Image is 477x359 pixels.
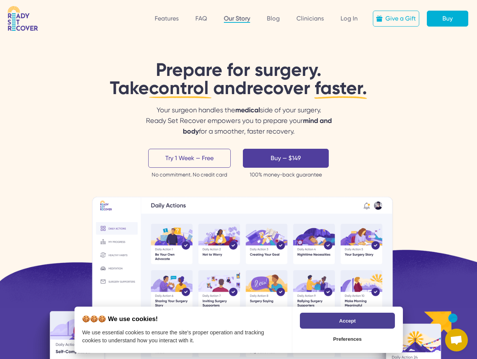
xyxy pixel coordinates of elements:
[341,15,358,22] a: Log In
[149,96,213,99] img: Line1
[136,105,341,137] div: Your surgeon handles the side of your surgery.
[373,11,419,27] a: Give a Gift
[74,315,292,323] h2: 🍪🍪🍪 We use cookies!
[8,6,38,31] img: RSR
[300,331,395,347] button: Preferences
[442,14,453,23] div: Buy
[149,77,213,99] span: control
[445,329,468,351] a: Open chat
[314,93,369,102] img: Line2
[82,329,264,344] div: We use essential cookies to ensure the site's proper operation and tracking cookies to understand...
[148,149,231,168] a: Try 1 Week — Free
[136,115,341,137] div: Ready Set Recover empowers you to prepare your for a smoother, faster recovery.
[74,307,403,353] div: CookieChimp
[235,106,260,114] span: medical
[155,15,179,22] a: Features
[427,11,468,27] a: Buy
[195,15,207,22] a: FAQ
[267,15,280,22] a: Blog
[250,171,322,178] div: 100% money-back guarantee
[110,79,367,97] div: Take and
[300,313,395,329] button: Accept
[296,15,324,22] a: Clinicians
[152,171,227,178] div: No commitment. No credit card
[183,117,332,135] span: mind and body
[385,14,416,23] div: Give a Gift
[110,61,367,97] h1: Prepare for surgery.
[224,15,250,23] a: Our Story
[247,77,367,99] span: recover faster.
[243,149,329,168] a: Buy — $149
